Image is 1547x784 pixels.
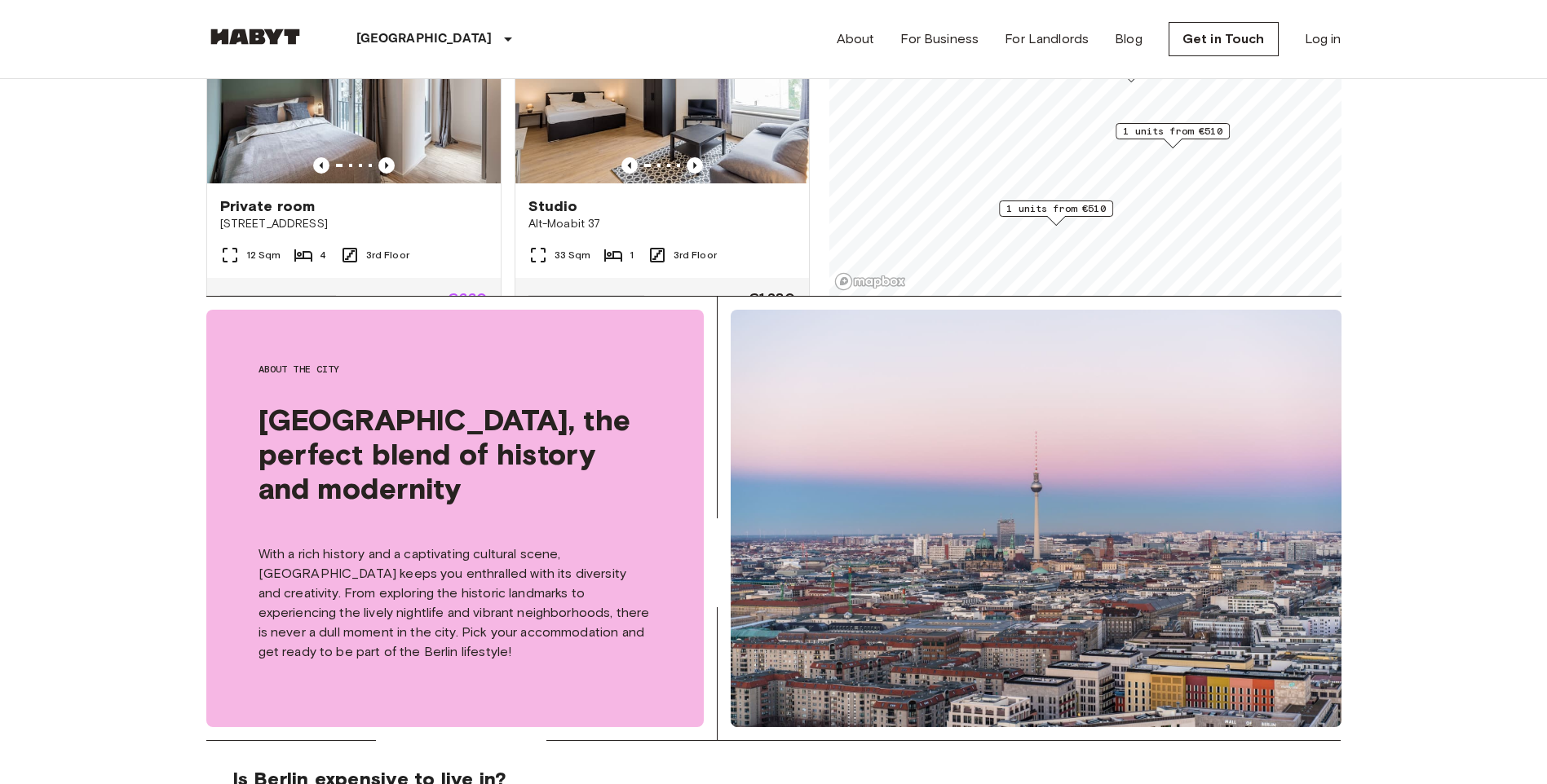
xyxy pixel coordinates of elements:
span: 12 Sqm [246,248,281,262]
button: Previous image [687,157,703,174]
span: [GEOGRAPHIC_DATA], the perfect blend of history and modernity [259,403,652,505]
span: 3rd Floor [366,248,409,262]
a: Mapbox logo [834,272,906,291]
span: Private room [220,196,316,216]
span: Alt-Moabit 37 [528,216,796,232]
span: 1 [630,248,634,262]
span: 4 [320,248,326,262]
a: Blog [1115,29,1143,49]
button: Previous image [313,157,329,174]
p: [GEOGRAPHIC_DATA] [356,29,493,49]
span: €660 [447,291,488,306]
div: Map marker [1116,123,1230,148]
a: About [837,29,875,49]
a: Get in Touch [1169,22,1279,56]
div: Map marker [999,200,1113,226]
span: 1 units from €510 [1006,201,1106,216]
span: Studio [528,196,578,216]
span: 1 units from €510 [1123,124,1222,139]
span: €1,280 [748,291,796,306]
img: Habyt [206,29,304,45]
span: 33 Sqm [555,248,591,262]
a: For Business [900,29,979,49]
span: [STREET_ADDRESS] [220,216,488,232]
span: About the city [259,362,652,377]
button: Previous image [621,157,638,174]
span: 3rd Floor [674,248,717,262]
button: Previous image [378,157,395,174]
a: For Landlords [1005,29,1089,49]
img: Berlin, the perfect blend of history and modernity [731,310,1342,727]
p: With a rich history and a captivating cultural scene, [GEOGRAPHIC_DATA] keeps you enthralled with... [259,544,652,662]
a: Log in [1305,29,1341,49]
